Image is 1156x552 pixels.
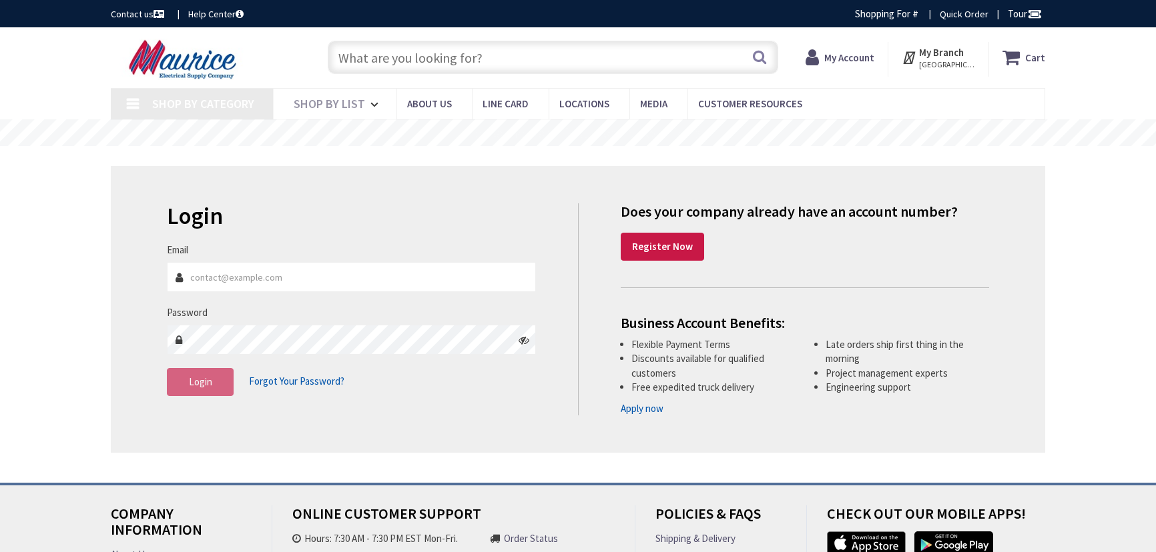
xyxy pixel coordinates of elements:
[292,505,614,531] h4: Online Customer Support
[621,315,989,331] h4: Business Account Benefits:
[655,531,736,545] a: Shipping & Delivery
[457,126,701,141] rs-layer: Free Same Day Pickup at 15 Locations
[698,97,802,110] span: Customer Resources
[483,97,529,110] span: Line Card
[826,366,989,380] li: Project management experts
[1002,45,1045,69] a: Cart
[806,45,874,69] a: My Account
[152,96,254,111] span: Shop By Category
[824,51,874,64] strong: My Account
[640,97,667,110] span: Media
[855,7,910,20] span: Shopping For
[826,380,989,394] li: Engineering support
[407,97,452,110] span: About us
[249,375,344,387] span: Forgot Your Password?
[940,7,988,21] a: Quick Order
[167,203,536,229] h2: Login
[167,305,208,319] label: Password
[559,97,609,110] span: Locations
[621,233,704,261] a: Register Now
[292,531,477,545] li: Hours: 7:30 AM - 7:30 PM EST Mon-Fri.
[912,7,918,20] strong: #
[294,96,365,111] span: Shop By List
[902,45,976,69] div: My Branch [GEOGRAPHIC_DATA], [GEOGRAPHIC_DATA]
[919,46,964,59] strong: My Branch
[167,262,536,292] input: Email
[655,505,786,531] h4: Policies & FAQs
[1025,45,1045,69] strong: Cart
[111,7,167,21] a: Contact us
[249,369,344,394] a: Forgot Your Password?
[1008,7,1042,20] span: Tour
[631,351,795,380] li: Discounts available for qualified customers
[631,337,795,351] li: Flexible Payment Terms
[111,505,252,547] h4: Company Information
[827,505,1055,531] h4: Check out Our Mobile Apps!
[504,531,558,545] a: Order Status
[328,41,778,74] input: What are you looking for?
[167,243,188,257] label: Email
[631,380,795,394] li: Free expedited truck delivery
[111,39,258,80] img: Maurice Electrical Supply Company
[621,203,989,219] h4: Does your company already have an account number?
[826,337,989,366] li: Late orders ship first thing in the morning
[919,59,976,70] span: [GEOGRAPHIC_DATA], [GEOGRAPHIC_DATA]
[167,368,234,396] button: Login
[621,401,663,415] a: Apply now
[632,240,693,253] strong: Register Now
[519,335,529,345] i: Click here to show/hide password
[188,7,244,21] a: Help Center
[189,375,212,388] span: Login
